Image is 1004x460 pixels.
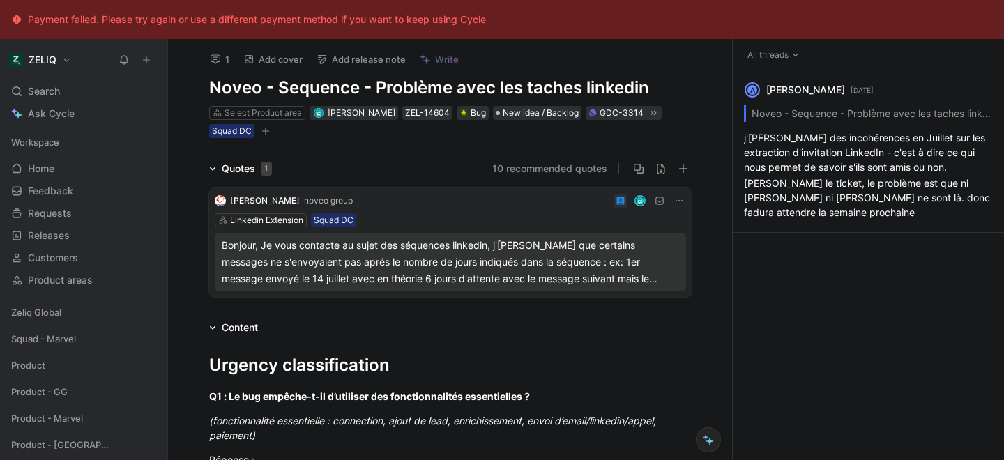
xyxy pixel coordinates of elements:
div: Squad - Marvel [6,328,162,349]
div: 1 [261,162,272,176]
a: Requests [6,203,162,224]
em: (fonctionnalité essentielle : connection, ajout de lead, enrichissement, envoi d’email/linkedin/a... [209,415,659,441]
div: Squad DC [314,213,353,227]
div: A [746,84,759,96]
div: Product - Marvel [6,408,162,429]
span: Feedback [28,184,73,198]
span: New idea / Backlog [503,106,579,120]
div: Product - GG [6,381,162,402]
button: Add release note [310,49,412,69]
button: All threads [744,48,803,62]
span: Squad - Marvel [11,332,76,346]
div: Product [6,355,162,376]
div: Select Product area [225,106,302,120]
div: Product - [GEOGRAPHIC_DATA] [6,434,162,455]
div: Product - Marvel [6,408,162,433]
div: Linkedin Extension [230,213,303,227]
div: Bug [459,106,486,120]
strong: Q1 : Le bug empêche-t-il d’utiliser des fonctionnalités essentielles ? [209,390,530,402]
div: Search [6,81,162,102]
span: Product - GG [11,385,68,399]
div: ZEL-14604 [405,106,450,120]
button: Write [413,49,465,69]
h1: ZELIQ [29,54,56,66]
div: GDC-3314 [600,106,644,120]
div: 🪲Bug [457,106,489,120]
div: Squad - Marvel [6,328,162,353]
span: Workspace [11,135,59,149]
a: Home [6,158,162,179]
img: 🪲 [459,109,468,117]
button: 1 [204,49,236,69]
span: Search [28,83,60,100]
div: Product [6,355,162,380]
span: Product [11,358,45,372]
img: avatar [315,109,323,116]
span: Releases [28,229,70,243]
div: Content [222,319,258,336]
span: All threads [747,48,800,62]
button: ZELIQZELIQ [6,50,75,70]
div: New idea / Backlog [493,106,581,120]
div: Content [204,319,264,336]
button: 10 recommended quotes [492,160,607,177]
span: Home [28,162,54,176]
div: [PERSON_NAME] [766,82,845,98]
h1: Noveo - Sequence - Problème avec les taches linkedin [209,77,692,99]
div: Quotes1 [204,160,277,177]
span: Product - [GEOGRAPHIC_DATA] [11,438,112,452]
div: Product - [GEOGRAPHIC_DATA] [6,434,162,459]
span: · noveo group [300,195,353,206]
a: Customers [6,247,162,268]
a: Product areas [6,270,162,291]
div: Bonjour, Je vous contacte au sujet des séquences linkedin, j'[PERSON_NAME] que certains messages ... [222,237,679,287]
div: Squad DC [212,124,252,138]
img: ZELIQ [9,53,23,67]
div: Quotes [222,160,272,177]
button: Add cover [237,49,309,69]
span: Requests [28,206,72,220]
span: Customers [28,251,78,265]
a: Feedback [6,181,162,201]
span: [PERSON_NAME] [328,107,395,118]
img: avatar [635,196,644,205]
a: Ask Cycle [6,103,162,124]
p: [DATE] [851,84,874,96]
span: Product areas [28,273,93,287]
div: Zeliq Global [6,302,162,327]
div: Workspace [6,132,162,153]
div: Payment failed. Please try again or use a different payment method if you want to keep using Cycle [28,11,486,28]
img: logo [215,195,226,206]
span: Ask Cycle [28,105,75,122]
span: Product - Marvel [11,411,83,425]
div: Product - GG [6,381,162,406]
div: Zeliq Global [6,302,162,323]
span: [PERSON_NAME] [230,195,300,206]
span: Zeliq Global [11,305,61,319]
span: Write [435,53,459,66]
a: Releases [6,225,162,246]
div: Urgency classification [209,353,692,378]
